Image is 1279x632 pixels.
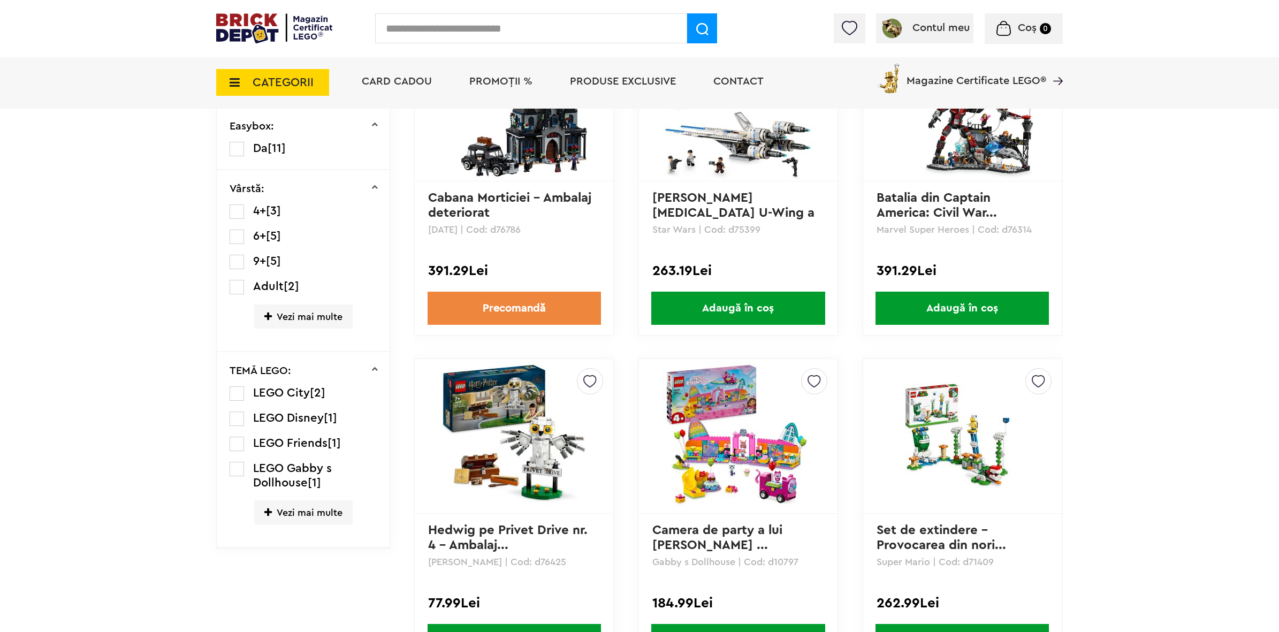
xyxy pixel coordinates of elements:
[253,255,266,267] span: 9+
[253,205,266,217] span: 4+
[1018,22,1037,33] span: Coș
[863,292,1062,325] a: Adaugă în coș
[328,437,341,449] span: [1]
[1046,62,1063,72] a: Magazine Certificate LEGO®
[266,205,281,217] span: [3]
[907,62,1046,86] span: Magazine Certificate LEGO®
[253,280,284,292] span: Adult
[652,596,824,610] div: 184.99Lei
[651,292,825,325] span: Adaugă în coș
[253,77,314,88] span: CATEGORII
[428,557,600,567] p: [PERSON_NAME] | Cod: d76425
[570,76,676,87] a: Produse exclusive
[254,500,353,524] span: Vezi mai multe
[253,412,324,424] span: LEGO Disney
[877,524,1006,552] a: Set de extindere - Provocarea din nori...
[652,557,824,567] p: Gabby s Dollhouse | Cod: d10797
[230,121,274,132] p: Easybox:
[428,225,600,234] p: [DATE] | Cod: d76786
[253,142,268,154] span: Da
[253,230,266,242] span: 6+
[428,292,601,325] a: Precomandă
[652,192,818,234] a: [PERSON_NAME][MEDICAL_DATA] U-Wing a rebelilor - Amba...
[253,462,332,489] span: LEGO Gabby s Dollhouse
[253,437,328,449] span: LEGO Friends
[652,225,824,234] p: Star Wars | Cod: d75399
[663,361,813,511] img: Camera de party a lui Gabby - Ambalaj deteriorat
[877,557,1048,567] p: Super Mario | Cod: d71409
[652,264,824,278] div: 263.19Lei
[713,76,764,87] a: Contact
[912,22,970,33] span: Contul meu
[428,264,600,278] div: 391.29Lei
[324,412,337,424] span: [1]
[230,366,291,376] p: TEMĂ LEGO:
[875,292,1049,325] span: Adaugă în coș
[230,184,264,194] p: Vârstă:
[266,230,281,242] span: [5]
[428,524,591,552] a: Hedwig pe Privet Drive nr. 4 - Ambalaj...
[639,292,838,325] a: Adaugă în coș
[428,192,595,219] a: Cabana Morticiei - Ambalaj deteriorat
[877,264,1048,278] div: 391.29Lei
[308,477,321,489] span: [1]
[880,22,970,33] a: Contul meu
[428,596,600,610] div: 77.99Lei
[469,76,532,87] a: PROMOȚII %
[362,76,432,87] a: Card Cadou
[284,280,299,292] span: [2]
[877,225,1048,234] p: Marvel Super Heroes | Cod: d76314
[439,361,589,511] img: Hedwig pe Privet Drive nr. 4 - Ambalaj deteriorat
[310,387,325,399] span: [2]
[887,382,1037,490] img: Set de extindere - Provocarea din nori a lui Big Spike - Ambalaj deteriorat
[266,255,281,267] span: [5]
[652,524,786,552] a: Camera de party a lui [PERSON_NAME] ...
[254,304,353,329] span: Vezi mai multe
[253,387,310,399] span: LEGO City
[1040,23,1051,34] small: 0
[268,142,286,154] span: [11]
[877,192,997,219] a: Batalia din Captain America: Civil War...
[877,596,1048,610] div: 262.99Lei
